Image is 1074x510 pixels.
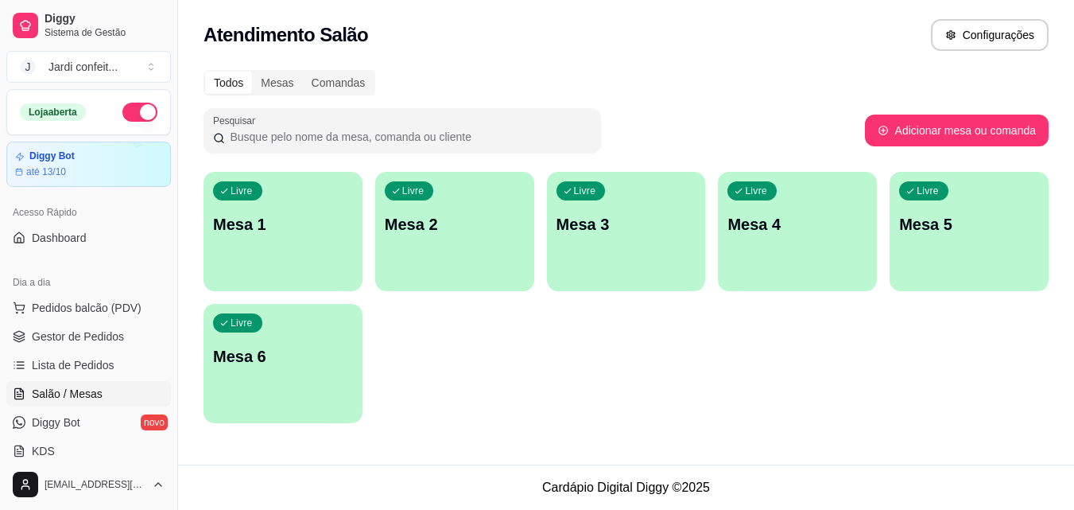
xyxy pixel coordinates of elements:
[32,300,142,316] span: Pedidos balcão (PDV)
[6,410,171,435] a: Diggy Botnovo
[745,185,767,197] p: Livre
[6,51,171,83] button: Select a team
[32,443,55,459] span: KDS
[204,172,363,291] button: LivreMesa 1
[6,142,171,187] a: Diggy Botaté 13/10
[6,465,171,504] button: [EMAIL_ADDRESS][DOMAIN_NAME]
[917,185,939,197] p: Livre
[45,12,165,26] span: Diggy
[6,295,171,321] button: Pedidos balcão (PDV)
[204,22,368,48] h2: Atendimento Salão
[556,213,696,236] p: Mesa 3
[6,6,171,45] a: DiggySistema de Gestão
[122,103,157,122] button: Alterar Status
[231,317,253,329] p: Livre
[303,72,374,94] div: Comandas
[213,345,353,368] p: Mesa 6
[6,352,171,378] a: Lista de Pedidos
[45,26,165,39] span: Sistema de Gestão
[6,381,171,407] a: Salão / Mesas
[225,129,591,145] input: Pesquisar
[727,213,867,236] p: Mesa 4
[6,270,171,295] div: Dia a dia
[29,150,75,162] article: Diggy Bot
[865,115,1049,146] button: Adicionar mesa ou comanda
[26,165,66,178] article: até 13/10
[375,172,534,291] button: LivreMesa 2
[213,213,353,236] p: Mesa 1
[547,172,706,291] button: LivreMesa 3
[385,213,525,236] p: Mesa 2
[718,172,877,291] button: LivreMesa 4
[6,324,171,349] a: Gestor de Pedidos
[6,438,171,464] a: KDS
[6,200,171,225] div: Acesso Rápido
[178,465,1074,510] footer: Cardápio Digital Diggy © 2025
[48,59,118,75] div: Jardi confeit ...
[20,103,86,121] div: Loja aberta
[32,386,103,402] span: Salão / Mesas
[45,478,145,491] span: [EMAIL_ADDRESS][DOMAIN_NAME]
[204,304,363,423] button: LivreMesa 6
[32,329,124,345] span: Gestor de Pedidos
[231,185,253,197] p: Livre
[213,114,261,127] label: Pesquisar
[32,230,87,246] span: Dashboard
[574,185,596,197] p: Livre
[205,72,252,94] div: Todos
[252,72,302,94] div: Mesas
[6,225,171,251] a: Dashboard
[890,172,1049,291] button: LivreMesa 5
[402,185,425,197] p: Livre
[931,19,1049,51] button: Configurações
[20,59,36,75] span: J
[32,415,80,430] span: Diggy Bot
[32,357,114,373] span: Lista de Pedidos
[899,213,1039,236] p: Mesa 5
